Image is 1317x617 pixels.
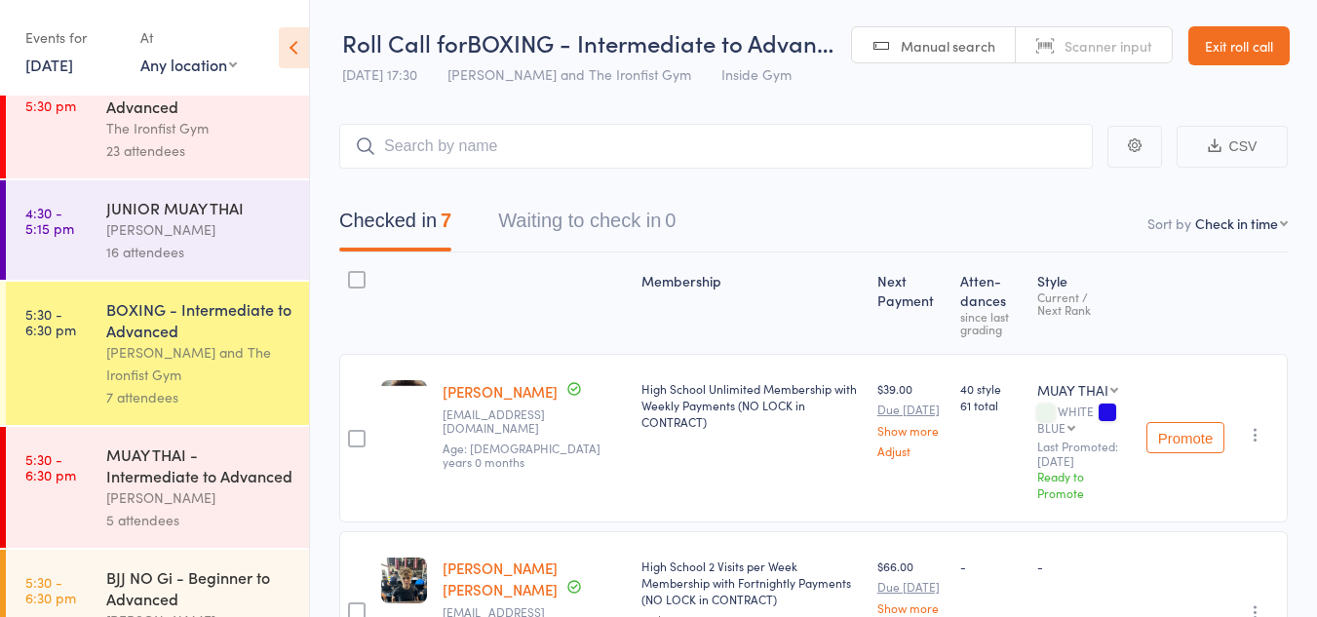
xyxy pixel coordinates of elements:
button: Checked in7 [339,200,451,251]
div: 16 attendees [106,241,292,263]
div: [PERSON_NAME] and The Ironfist Gym [106,341,292,386]
small: Last Promoted: [DATE] [1037,440,1131,468]
a: Exit roll call [1188,26,1290,65]
div: WHITE [1037,405,1131,434]
span: Inside Gym [721,64,792,84]
input: Search by name [339,124,1093,169]
div: $39.00 [877,380,945,457]
time: 5:30 - 6:30 pm [25,574,76,605]
img: image1747624849.png [381,558,427,603]
div: Atten­dances [952,261,1029,345]
span: [PERSON_NAME] and The Ironfist Gym [447,64,691,84]
a: [PERSON_NAME] [PERSON_NAME] [443,558,558,599]
div: since last grading [960,310,1022,335]
div: Check in time [1195,213,1278,233]
small: Yama.oneking@hotmail.com [443,407,626,436]
div: High School Unlimited Membership with Weekly Payments (NO LOCK in CONTRACT) [641,380,861,430]
a: Adjust [877,444,945,457]
span: Age: [DEMOGRAPHIC_DATA] years 0 months [443,440,600,470]
div: 23 attendees [106,139,292,162]
a: 4:30 -5:15 pmJUNIOR MUAY THAI[PERSON_NAME]16 attendees [6,180,309,280]
a: [DATE] [25,54,73,75]
a: [PERSON_NAME] [443,381,558,402]
a: 5:30 -6:30 pmMUAY THAI - Intermediate to Advanced[PERSON_NAME]5 attendees [6,427,309,548]
time: 4:30 - 5:15 pm [25,205,74,236]
div: BLUE [1037,421,1065,434]
button: CSV [1177,126,1288,168]
div: Next Payment [870,261,952,345]
div: 5 attendees [106,509,292,531]
span: BOXING - Intermediate to Advan… [467,26,833,58]
a: Show more [877,601,945,614]
span: Manual search [901,36,995,56]
small: Due [DATE] [877,403,945,416]
span: Roll Call for [342,26,467,58]
span: Scanner input [1065,36,1152,56]
label: Sort by [1147,213,1191,233]
div: The Ironfist Gym [106,117,292,139]
div: Style [1029,261,1139,345]
div: Current / Next Rank [1037,290,1131,316]
time: 5:30 - 6:30 pm [25,451,76,482]
div: BJJ NO Gi - Beginner to Advanced [106,566,292,609]
div: At [140,21,237,54]
div: Membership [634,261,869,345]
div: Any location [140,54,237,75]
div: High School 2 Visits per Week Membership with Fortnightly Payments (NO LOCK in CONTRACT) [641,558,861,607]
small: Due [DATE] [877,580,945,594]
div: MUAY THAI - Intermediate to Advanced [106,443,292,486]
div: Events for [25,21,121,54]
button: Waiting to check in0 [498,200,676,251]
div: [PERSON_NAME] [106,218,292,241]
div: 7 attendees [106,386,292,408]
div: BOXING - Intermediate to Advanced [106,298,292,341]
span: [DATE] 17:30 [342,64,417,84]
div: 0 [665,210,676,231]
div: - [1037,558,1131,574]
div: MUAY THAI [1037,380,1108,400]
time: 5:30 - 6:30 pm [25,306,76,337]
div: JUNIOR MUAY THAI [106,197,292,218]
time: 4:30 - 5:30 pm [25,82,76,113]
div: [PERSON_NAME] [106,486,292,509]
a: 4:30 -5:30 pmMUAY THAI - Beginner to AdvancedThe Ironfist Gym23 attendees [6,58,309,178]
div: 7 [441,210,451,231]
button: Promote [1146,422,1224,453]
span: 61 total [960,397,1022,413]
a: Show more [877,424,945,437]
span: 40 style [960,380,1022,397]
img: image1744707180.png [381,380,427,426]
div: MUAY THAI - Beginner to Advanced [106,74,292,117]
div: - [960,558,1022,574]
a: 5:30 -6:30 pmBOXING - Intermediate to Advanced[PERSON_NAME] and The Ironfist Gym7 attendees [6,282,309,425]
div: Ready to Promote [1037,468,1131,501]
